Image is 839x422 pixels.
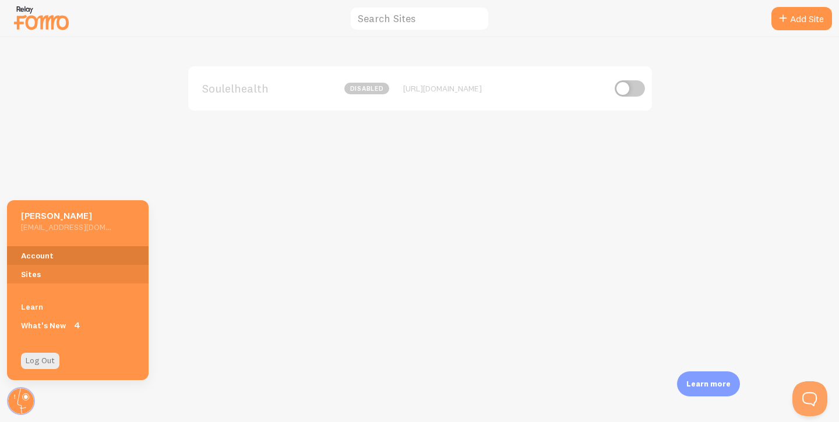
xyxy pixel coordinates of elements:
a: What's New [7,316,149,335]
a: Learn [7,297,149,316]
p: Learn more [686,378,731,389]
div: [URL][DOMAIN_NAME] [403,83,604,94]
span: 4 [71,320,83,331]
iframe: Help Scout Beacon - Open [792,381,827,416]
div: Learn more [677,371,740,396]
span: Soulelhealth [202,83,296,94]
img: fomo-relay-logo-orange.svg [12,3,70,33]
a: Account [7,246,149,265]
a: Sites [7,265,149,283]
h5: [EMAIL_ADDRESS][DOMAIN_NAME] [21,222,111,232]
a: Log Out [21,353,59,369]
h5: [PERSON_NAME] [21,210,111,222]
span: disabled [344,83,389,94]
